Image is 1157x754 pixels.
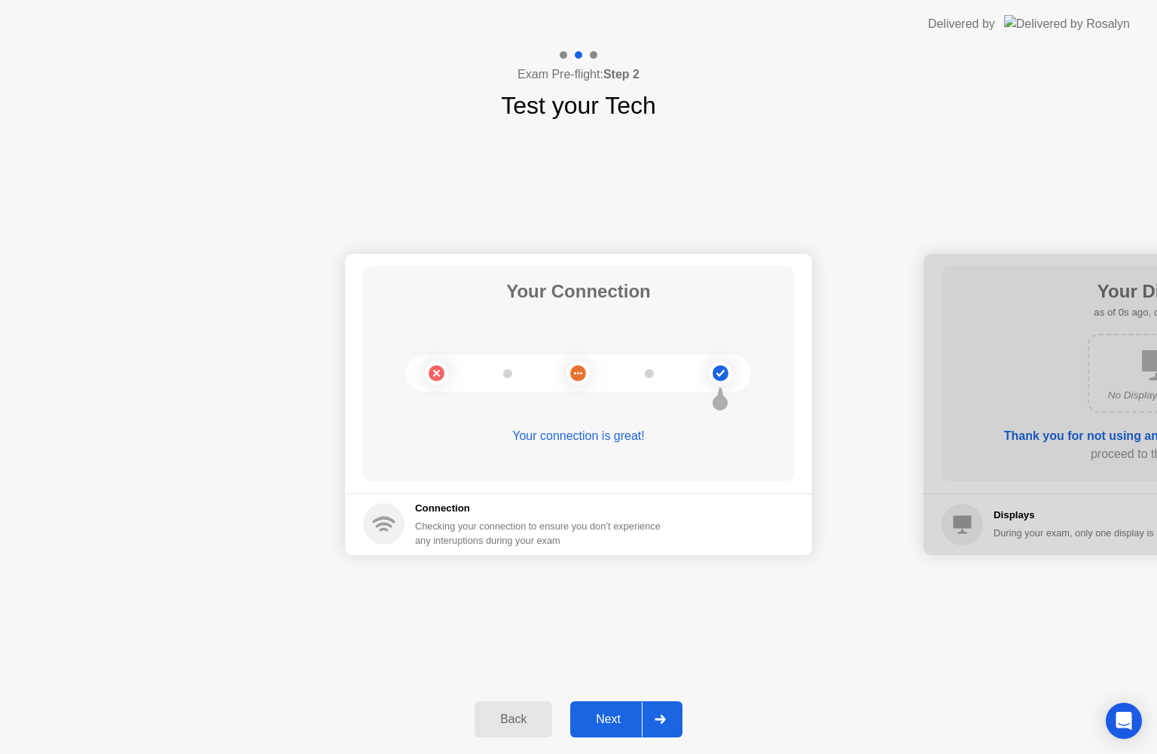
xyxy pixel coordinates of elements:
[415,501,670,516] h5: Connection
[475,701,552,737] button: Back
[1004,15,1130,32] img: Delivered by Rosalyn
[570,701,682,737] button: Next
[415,519,670,548] div: Checking your connection to ensure you don’t experience any interuptions during your exam
[363,427,794,445] div: Your connection is great!
[479,713,548,726] div: Back
[506,278,651,305] h1: Your Connection
[928,15,995,33] div: Delivered by
[1106,703,1142,739] div: Open Intercom Messenger
[603,68,640,81] b: Step 2
[517,66,640,84] h4: Exam Pre-flight:
[575,713,642,726] div: Next
[501,87,656,124] h1: Test your Tech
